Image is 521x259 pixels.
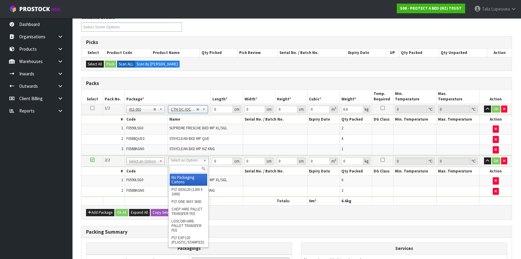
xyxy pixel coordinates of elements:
[211,90,243,104] th: Length
[86,39,507,45] h3: Picks
[233,157,241,165] div: cm
[491,6,510,12] span: Lupeuvea
[170,234,207,246] li: PLT EXP120 (PLASTIC/STAMPED)
[170,198,207,205] li: PLT ONE WAY SKID
[340,115,372,124] th: Qty Packed
[340,197,372,206] th: kg
[82,167,125,176] th: #
[105,61,116,68] button: Pack
[340,167,372,176] th: Qty Packed
[243,115,307,124] th: Serial No. / Batch No.
[86,81,507,86] h3: Packs
[393,167,436,176] th: Min. Temperature
[275,90,307,104] th: Height
[129,158,157,165] span: Select an Option
[103,90,125,104] th: Pack No.
[278,49,347,57] th: Serial No. / Batch No.
[399,49,439,57] th: Qty Packed
[341,198,347,204] span: 6.6
[439,49,487,57] th: Qty Unpacked
[82,115,125,124] th: #
[297,157,306,165] div: cm
[265,157,273,165] div: cm
[170,186,207,198] li: PLT GEN120 (1200 X 1000)
[86,243,292,254] th: Packagings
[372,115,393,124] th: DG Class
[243,167,307,176] th: Serial No. / Batch No.
[82,49,105,57] th: Select
[470,157,478,165] div: ℃
[363,157,370,165] div: kg
[341,125,343,131] span: 2
[386,49,399,57] th: UP
[129,106,153,113] span: 011-001
[170,205,207,217] li: CHEP HIRE PALLET TRANSFER FEE
[151,49,200,57] th: Product Name
[436,167,479,176] th: Max. Temperature
[482,6,490,12] span: Talia
[479,167,512,176] th: Action
[129,209,150,216] button: Expand All
[393,90,436,104] th: Min. Temperature
[131,210,148,215] span: Expand All
[341,177,343,182] span: 6
[265,106,273,113] div: cm
[9,5,17,13] img: cube-alt.png
[168,115,243,124] th: Name
[297,106,306,113] div: cm
[427,157,435,165] div: ℃
[309,198,311,204] span: 0
[126,177,143,182] span: F0590LSG0
[200,49,238,57] th: Qty Picked
[170,217,207,234] li: LOSCOM HIRE PALLET TRANSFER FEE
[105,157,110,163] span: 2/2
[307,90,340,104] th: Cubic
[105,106,110,111] span: 1/2
[307,197,340,206] th: m³
[86,61,104,68] button: Select All
[169,146,215,151] span: STAYCLEAN BXD MP NZ KNG
[334,106,336,110] sup: 3
[427,106,435,113] div: ℃
[170,174,207,186] li: No Packaging Cartons
[341,146,343,151] span: 1
[117,61,135,68] label: Scan ALL
[330,157,338,165] div: m
[233,106,241,113] div: cm
[492,157,500,165] button: OK
[363,106,370,113] div: kg
[479,90,512,104] th: Action
[301,243,507,254] th: Services
[346,49,386,57] th: Expiry Date
[397,4,465,13] a: S08 - PROTECT A BED (NZ) TRUST
[126,188,144,193] span: F0588KGN0
[125,167,168,176] th: Code
[121,177,123,182] span: 1
[125,90,211,104] th: Package
[86,229,507,235] h3: Packing Summary
[121,188,123,193] span: 2
[51,7,60,12] small: WMS
[171,157,201,164] span: Select an Option
[82,90,103,104] th: Select
[393,115,436,124] th: Min. Temperature
[340,90,372,104] th: Weight
[115,209,128,216] button: Ok All
[121,136,123,141] span: 2
[125,115,168,124] th: Code
[238,49,278,57] th: Pick Review
[307,167,340,176] th: Expiry Date
[105,49,151,57] th: Product Code
[135,61,180,68] label: Scan By [PERSON_NAME]
[400,6,462,11] strong: S08 - PROTECT A BED (NZ) TRUST
[126,146,144,151] span: F0588KGN0
[126,136,144,141] span: F0588QUE0
[169,125,227,131] span: SUPREME FRESCHE BXD MP XL/SGL
[86,209,114,216] button: Add Package
[169,136,209,141] span: STAYCLEAN BXD MP QUE
[436,90,479,104] th: Max. Temperature
[470,106,478,113] div: ℃
[19,5,50,13] span: ProStock
[479,115,512,124] th: Action
[487,49,512,57] th: Action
